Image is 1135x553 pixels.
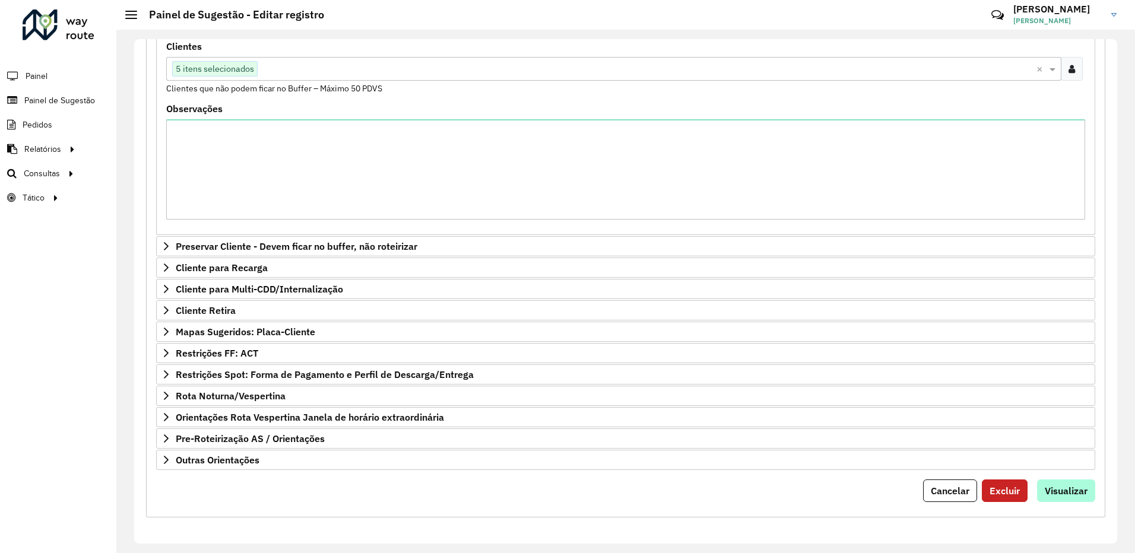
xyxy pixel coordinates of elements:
[156,37,1095,235] div: Priorizar Cliente - Não podem ficar no buffer
[176,455,259,465] span: Outras Orientações
[176,370,474,379] span: Restrições Spot: Forma de Pagamento e Perfil de Descarga/Entrega
[156,407,1095,427] a: Orientações Rota Vespertina Janela de horário extraordinária
[156,364,1095,384] a: Restrições Spot: Forma de Pagamento e Perfil de Descarga/Entrega
[176,327,315,336] span: Mapas Sugeridos: Placa-Cliente
[923,479,977,502] button: Cancelar
[137,8,324,21] h2: Painel de Sugestão - Editar registro
[156,258,1095,278] a: Cliente para Recarga
[156,279,1095,299] a: Cliente para Multi-CDD/Internalização
[156,236,1095,256] a: Preservar Cliente - Devem ficar no buffer, não roteirizar
[156,322,1095,342] a: Mapas Sugeridos: Placa-Cliente
[166,39,202,53] label: Clientes
[156,450,1095,470] a: Outras Orientações
[176,391,286,401] span: Rota Noturna/Vespertina
[173,62,257,76] span: 5 itens selecionados
[156,386,1095,406] a: Rota Noturna/Vespertina
[166,101,223,116] label: Observações
[156,343,1095,363] a: Restrições FF: ACT
[985,2,1010,28] a: Contato Rápido
[990,485,1020,497] span: Excluir
[156,300,1095,320] a: Cliente Retira
[1045,485,1088,497] span: Visualizar
[176,348,258,358] span: Restrições FF: ACT
[176,306,236,315] span: Cliente Retira
[176,434,325,443] span: Pre-Roteirização AS / Orientações
[176,412,444,422] span: Orientações Rota Vespertina Janela de horário extraordinária
[26,70,47,82] span: Painel
[156,428,1095,449] a: Pre-Roteirização AS / Orientações
[1037,479,1095,502] button: Visualizar
[176,284,343,294] span: Cliente para Multi-CDD/Internalização
[23,119,52,131] span: Pedidos
[24,167,60,180] span: Consultas
[982,479,1028,502] button: Excluir
[166,83,382,94] small: Clientes que não podem ficar no Buffer – Máximo 50 PDVS
[23,192,45,204] span: Tático
[176,263,268,272] span: Cliente para Recarga
[176,241,417,251] span: Preservar Cliente - Devem ficar no buffer, não roteirizar
[24,143,61,155] span: Relatórios
[1013,4,1102,15] h3: [PERSON_NAME]
[931,485,969,497] span: Cancelar
[1036,62,1047,76] span: Clear all
[1013,15,1102,26] span: [PERSON_NAME]
[24,94,95,107] span: Painel de Sugestão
